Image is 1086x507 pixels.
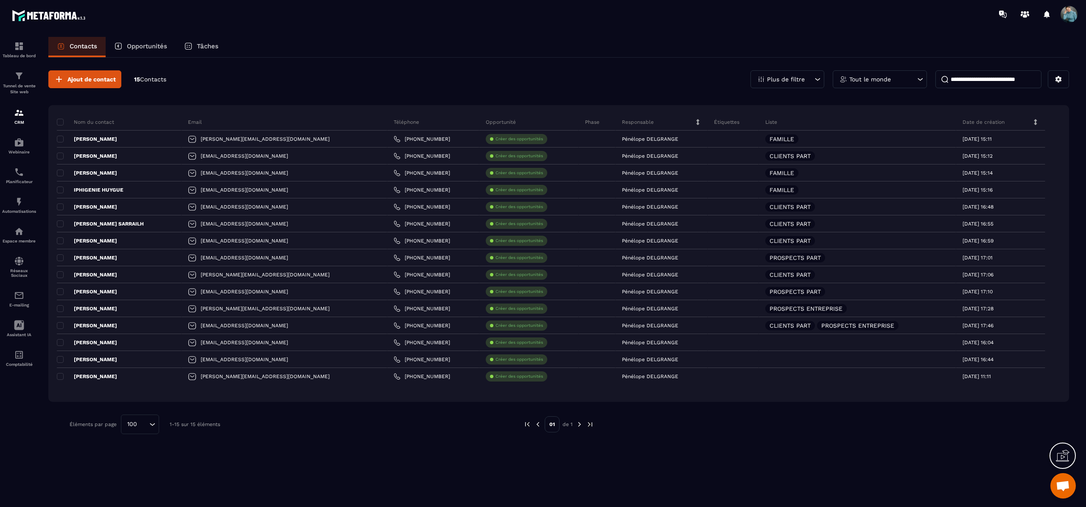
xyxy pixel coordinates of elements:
p: Pénélope DELGRANGE [622,238,678,244]
p: Créer des opportunités [495,238,543,244]
p: Contacts [70,42,97,50]
p: Pénélope DELGRANGE [622,272,678,278]
p: Nom du contact [57,119,114,125]
p: de 1 [563,421,573,428]
p: CLIENTS PART [770,272,811,278]
a: [PHONE_NUMBER] [394,203,450,210]
p: [PERSON_NAME] [57,356,117,363]
a: [PHONE_NUMBER] [394,153,450,159]
p: [DATE] 15:11 [963,136,992,142]
p: [PERSON_NAME] [57,288,117,295]
p: Créer des opportunités [495,221,543,227]
a: automationsautomationsAutomatisations [2,190,36,220]
p: 1-15 sur 15 éléments [170,421,220,427]
p: Espace membre [2,239,36,243]
p: Pénélope DELGRANGE [622,357,678,362]
p: [PERSON_NAME] [57,136,117,142]
p: [DATE] 16:04 [963,340,994,345]
p: [PERSON_NAME] [57,305,117,312]
a: schedulerschedulerPlanificateur [2,161,36,190]
a: automationsautomationsWebinaire [2,131,36,161]
a: Contacts [48,37,106,57]
p: Opportunité [486,119,516,125]
a: [PHONE_NUMBER] [394,187,450,193]
p: [DATE] 15:12 [963,153,993,159]
span: Ajout de contact [67,75,116,84]
p: [DATE] 17:10 [963,289,993,295]
div: Search for option [121,415,159,434]
a: automationsautomationsEspace membre [2,220,36,250]
p: Pénélope DELGRANGE [622,204,678,210]
p: Planificateur [2,179,36,184]
p: [PERSON_NAME] [57,153,117,159]
p: PROSPECTS ENTREPRISE [770,306,842,312]
p: Créer des opportunités [495,306,543,312]
a: formationformationCRM [2,101,36,131]
p: CLIENTS PART [770,238,811,244]
p: Plus de filtre [767,76,805,82]
p: Tout le monde [849,76,891,82]
p: Pénélope DELGRANGE [622,289,678,295]
p: [DATE] 17:46 [963,323,994,329]
p: [DATE] 16:55 [963,221,994,227]
p: [DATE] 17:06 [963,272,994,278]
p: [DATE] 15:14 [963,170,993,176]
p: E-mailing [2,303,36,307]
button: Ajout de contact [48,70,121,88]
p: [DATE] 16:44 [963,357,994,362]
a: Assistant IA [2,314,36,343]
p: PROSPECTS PART [770,255,821,261]
a: formationformationTunnel de vente Site web [2,64,36,101]
a: [PHONE_NUMBER] [394,288,450,295]
p: Date de création [963,119,1005,125]
p: Phase [585,119,599,125]
img: scheduler [14,167,24,177]
p: Pénélope DELGRANGE [622,136,678,142]
p: Créer des opportunités [495,272,543,278]
p: Comptabilité [2,362,36,367]
img: prev [534,421,542,428]
img: social-network [14,256,24,266]
p: Responsable [622,119,654,125]
a: [PHONE_NUMBER] [394,356,450,363]
p: Téléphone [394,119,419,125]
p: Créer des opportunités [495,255,543,261]
a: Opportunités [106,37,176,57]
a: [PHONE_NUMBER] [394,254,450,261]
p: Réseaux Sociaux [2,268,36,278]
img: prev [523,421,531,428]
p: FAMILLE [770,170,794,176]
p: Pénélope DELGRANGE [622,373,678,379]
a: formationformationTableau de bord [2,35,36,64]
img: automations [14,137,24,148]
p: CLIENTS PART [770,221,811,227]
a: [PHONE_NUMBER] [394,322,450,329]
p: [DATE] 11:11 [963,373,991,379]
p: Éléments par page [70,421,117,427]
p: [DATE] 16:59 [963,238,994,244]
p: Pénélope DELGRANGE [622,187,678,193]
p: Automatisations [2,209,36,214]
p: [PERSON_NAME] [57,322,117,329]
p: IPHIGENIE HUYGUE [57,187,123,193]
p: [PERSON_NAME] [57,271,117,278]
p: [PERSON_NAME] [57,170,117,176]
p: Créer des opportunités [495,357,543,362]
p: [PERSON_NAME] [57,373,117,380]
img: automations [14,197,24,207]
p: [PERSON_NAME] SARRAILH [57,220,144,227]
a: [PHONE_NUMBER] [394,170,450,176]
img: next [586,421,594,428]
p: Pénélope DELGRANGE [622,323,678,329]
p: 01 [545,416,560,432]
img: email [14,290,24,301]
a: accountantaccountantComptabilité [2,343,36,373]
p: FAMILLE [770,187,794,193]
p: Opportunités [127,42,167,50]
p: [PERSON_NAME] [57,237,117,244]
img: next [576,421,583,428]
p: Tâches [197,42,218,50]
p: FAMILLE [770,136,794,142]
p: CLIENTS PART [770,323,811,329]
p: Webinaire [2,150,36,154]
